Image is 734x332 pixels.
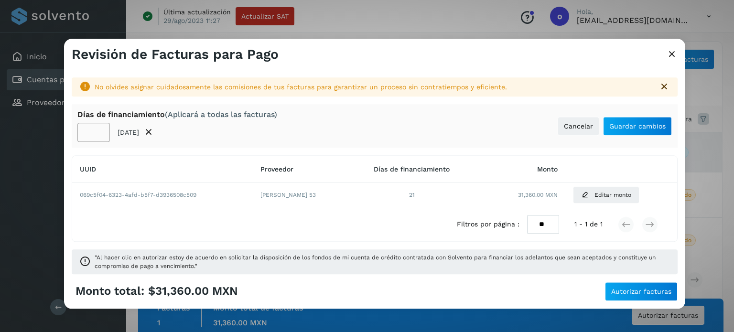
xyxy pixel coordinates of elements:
span: Monto [537,165,558,173]
span: UUID [80,165,96,173]
td: 069c5f04-6323-4afd-b5f7-d3936508c509 [72,183,253,208]
div: Días de financiamiento [77,110,277,119]
span: Guardar cambios [609,123,666,129]
span: $31,360.00 MXN [148,285,238,299]
button: Editar monto [573,187,639,204]
span: (Aplicará a todas las facturas) [165,110,277,119]
td: 21 [349,183,474,208]
p: [DATE] [118,129,139,137]
h3: Revisión de Facturas para Pago [72,46,279,63]
span: Autorizar facturas [611,288,671,295]
span: Filtros por página : [457,219,519,229]
span: Editar monto [594,191,631,200]
button: Autorizar facturas [605,282,678,301]
span: 31,360.00 MXN [518,191,558,200]
button: Cancelar [558,117,599,136]
span: Proveedor [260,165,293,173]
td: [PERSON_NAME] 53 [253,183,350,208]
span: "Al hacer clic en autorizar estoy de acuerdo en solicitar la disposición de los fondos de mi cuen... [95,253,670,270]
div: No olvides asignar cuidadosamente las comisiones de tus facturas para garantizar un proceso sin c... [95,82,651,92]
span: Monto total: [76,285,144,299]
span: Cancelar [564,123,593,129]
button: Guardar cambios [603,117,672,136]
span: Días de financiamiento [374,165,450,173]
span: 1 - 1 de 1 [574,219,603,229]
